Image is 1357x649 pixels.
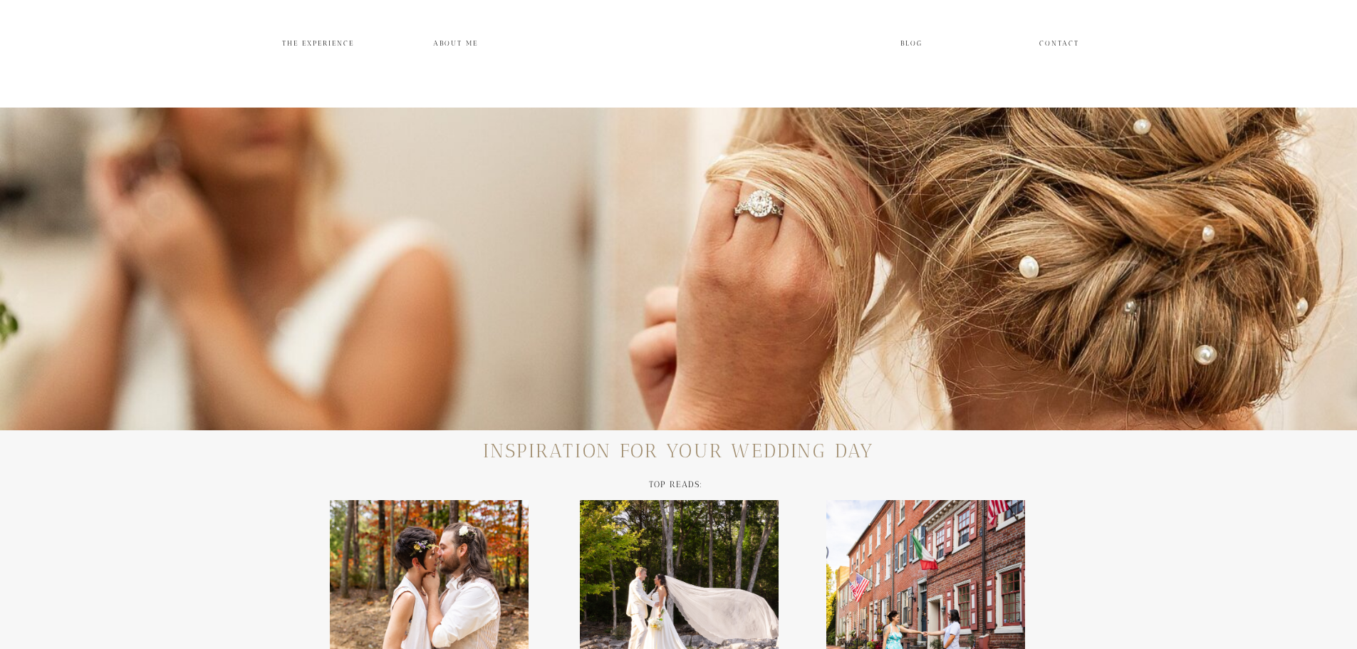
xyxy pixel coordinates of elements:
[598,480,754,494] h2: TOP READS:
[885,37,938,50] a: Blog
[282,37,358,50] a: The Experience
[1033,37,1079,50] a: Contact
[464,442,893,466] h2: inspiration for your wedding day
[433,37,484,50] a: ABOUT me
